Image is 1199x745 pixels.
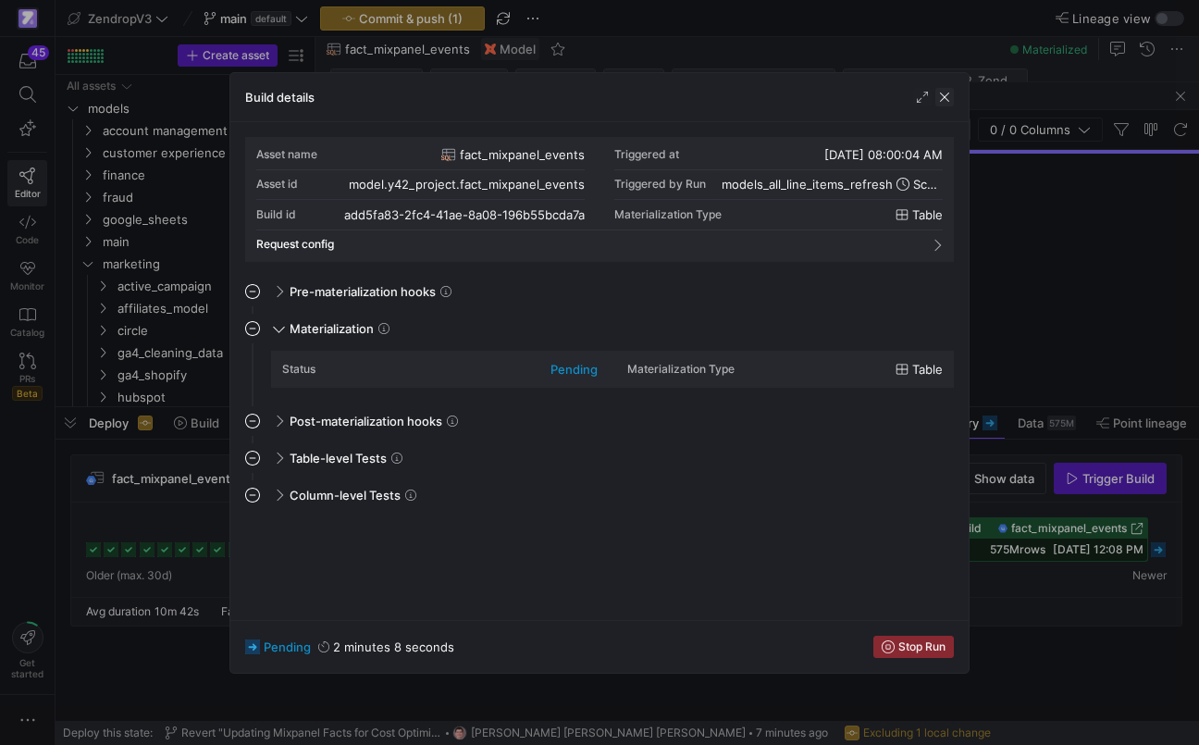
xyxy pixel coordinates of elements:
div: add5fa83-2fc4-41ae-8a08-196b55bcda7a [344,207,585,222]
mat-expansion-panel-header: Table-level Tests [245,443,954,473]
button: Stop Run [873,636,954,658]
div: pending [550,362,598,377]
span: Post-materialization hooks [290,414,442,428]
div: Build id [256,208,296,221]
mat-expansion-panel-header: Post-materialization hooks [245,406,954,436]
span: Scheduler [913,177,938,192]
span: Column-level Tests [290,488,401,503]
mat-expansion-panel-header: Request config [256,230,943,258]
div: Materialization Type [627,363,735,376]
span: Materialization Type [614,208,722,221]
mat-expansion-panel-header: Column-level Tests [245,480,954,510]
div: Triggered by Run [614,178,706,191]
span: pending [264,639,311,654]
div: model.y42_project.fact_mixpanel_events [349,177,585,192]
span: Stop Run [898,640,946,653]
span: Materialization [290,321,374,336]
button: models_all_line_items_refreshScheduler [717,174,943,194]
div: Asset name [256,148,317,161]
span: table [912,362,943,377]
div: Asset id [256,178,298,191]
span: models_all_line_items_refresh [722,177,893,192]
h3: Build details [245,90,315,105]
y42-duration: 2 minutes 8 seconds [333,639,454,654]
span: Pre-materialization hooks [290,284,436,299]
span: fact_mixpanel_events [460,147,585,162]
span: [DATE] 08:00:04 AM [824,147,943,162]
span: table [912,207,943,222]
mat-expansion-panel-header: Materialization [245,314,954,343]
div: Triggered at [614,148,679,161]
mat-panel-title: Request config [256,238,921,251]
div: Status [282,363,315,376]
div: Materialization [245,351,954,406]
span: Table-level Tests [290,451,387,466]
mat-expansion-panel-header: Pre-materialization hooks [245,277,954,306]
